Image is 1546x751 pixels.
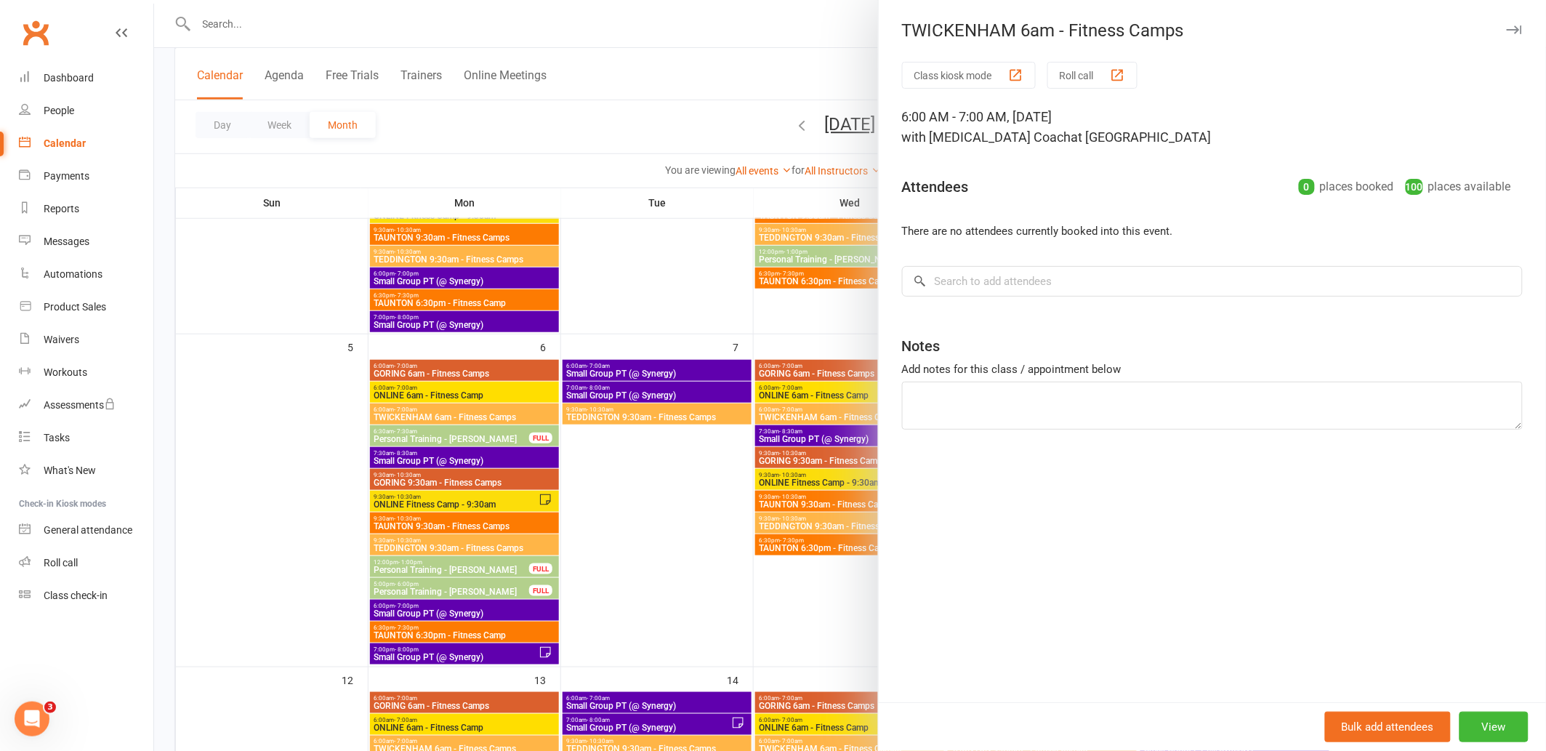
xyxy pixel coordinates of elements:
div: Reports [44,203,79,214]
div: Calendar [44,137,86,149]
div: Dashboard [44,72,94,84]
a: Waivers [19,324,153,356]
div: Payments [44,170,89,182]
a: Product Sales [19,291,153,324]
a: Roll call [19,547,153,579]
div: Tasks [44,432,70,443]
div: Class check-in [44,590,108,601]
button: Roll call [1047,62,1138,89]
div: Workouts [44,366,87,378]
div: places booked [1299,177,1394,197]
a: Payments [19,160,153,193]
div: TWICKENHAM 6am - Fitness Camps [879,20,1546,41]
div: Attendees [902,177,969,197]
a: Class kiosk mode [19,579,153,612]
div: 0 [1299,179,1315,195]
a: What's New [19,454,153,487]
span: 3 [44,702,56,713]
input: Search to add attendees [902,266,1523,297]
a: Reports [19,193,153,225]
a: Assessments [19,389,153,422]
div: Notes [902,336,941,356]
div: What's New [44,465,96,476]
button: View [1460,712,1529,742]
a: People [19,95,153,127]
div: places available [1406,177,1511,197]
a: General attendance kiosk mode [19,514,153,547]
a: Automations [19,258,153,291]
a: Messages [19,225,153,258]
div: Assessments [44,399,116,411]
div: General attendance [44,524,132,536]
div: Waivers [44,334,79,345]
span: with [MEDICAL_DATA] Coach [902,129,1071,145]
a: Calendar [19,127,153,160]
button: Bulk add attendees [1325,712,1451,742]
div: People [44,105,74,116]
div: 100 [1406,179,1423,195]
div: Add notes for this class / appointment below [902,361,1523,378]
a: Tasks [19,422,153,454]
a: Workouts [19,356,153,389]
a: Clubworx [17,15,54,51]
div: Messages [44,236,89,247]
div: Product Sales [44,301,106,313]
div: 6:00 AM - 7:00 AM, [DATE] [902,107,1523,148]
a: Dashboard [19,62,153,95]
button: Class kiosk mode [902,62,1036,89]
div: Roll call [44,557,78,569]
span: at [GEOGRAPHIC_DATA] [1071,129,1212,145]
div: Automations [44,268,102,280]
iframe: Intercom live chat [15,702,49,736]
li: There are no attendees currently booked into this event. [902,222,1523,240]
